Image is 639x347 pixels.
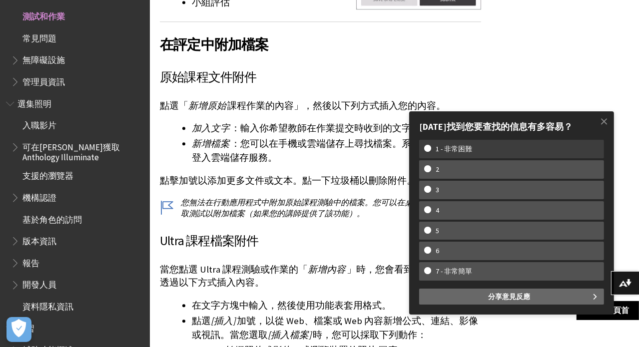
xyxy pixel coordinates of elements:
[488,289,530,305] span: 分享意見反應
[6,317,31,342] button: 開啟偏好設定
[160,99,481,112] p: 點選「 課程作業的內容」，然後以下列方式插入您的內容。
[160,197,481,219] p: 您無法在行動應用程式中附加原始課程測驗中的檔案。您可以在桌面網頁瀏覽器中存取測試以附加檔案（如果您的講師提供了該功能）。
[17,95,51,109] span: 選集照明
[22,189,56,203] span: 機構認證
[419,289,604,305] button: 分享意見反應
[424,227,451,235] w-span: 5
[424,165,451,174] w-span: 2
[192,121,481,135] li: ：輸入你希望教師在作業提交時收到的文字。
[308,264,346,275] span: 新增內容
[22,211,82,225] span: 基於角色的訪問
[22,139,143,162] span: 可在[PERSON_NAME]獲取Anthology Illuminate
[192,299,481,313] li: 在文字方塊中輸入，然後使用功能表套用格式。
[160,35,269,53] font: 在評定中附加檔案
[424,267,484,276] w-span: 7 - 非常簡單
[424,247,451,255] w-span: 6
[424,186,451,194] w-span: 3
[22,167,73,181] span: 支援的瀏覽器
[188,100,226,111] span: 新增原始
[22,8,65,21] span: 測試和作業
[160,68,481,87] h3: 原始課程文件附件
[22,52,65,65] span: 無障礙設施
[160,174,481,187] p: 點擊加號以添加更多文件或文本。點一下垃圾桶以刪除附件。
[419,121,604,132] div: [DATE]找到您要查找的信息有多容易？
[22,73,65,87] span: 管理員資訊
[22,30,56,43] span: 常見問題
[22,277,56,290] span: 開發人員
[424,206,451,215] w-span: 4
[22,298,73,312] span: 資料隱私資訊
[192,315,478,341] font: 點選 加號，以從 Web、檔案或 Web 內容新增公式、連結、影像或視訊。當您選取 時，您可以採取下列動作：
[192,137,481,165] li: ：您可以在手機或雲端儲存上尋找檔案。系統可能會提示您登入雲端儲存服務。
[192,138,230,149] span: 新增檔案
[424,145,484,153] w-span: 1 - 非常困難
[22,233,56,246] span: 版本資訊
[22,255,39,268] span: 報告
[160,263,481,289] p: 當您點選 Ultra 課程測驗或作業的「 」時，您會看到編輯器。您可以透過以下方式插入內容。
[22,117,56,131] span: 入職影片
[211,315,236,327] span: [插入]
[160,232,481,251] h3: Ultra 課程檔案附件
[192,122,230,134] span: 加入文字
[268,329,312,341] span: [插入檔案]
[6,95,144,315] nav: Anthology Illuminate 的書籍大綱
